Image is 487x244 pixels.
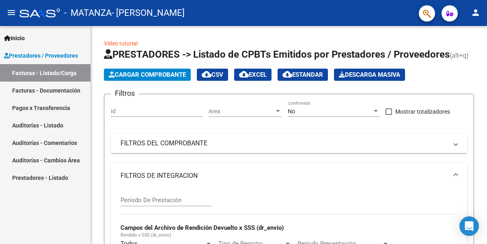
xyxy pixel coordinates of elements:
[202,71,223,78] span: CSV
[111,134,467,153] mat-expansion-panel-header: FILTROS DEL COMPROBANTE
[121,224,284,231] strong: Campos del Archivo de Rendición Devuelto x SSS (dr_envio)
[239,69,249,79] mat-icon: cloud_download
[450,52,469,59] span: (alt+q)
[282,71,323,78] span: Estandar
[334,69,405,81] app-download-masive: Descarga masiva de comprobantes (adjuntos)
[121,139,448,148] mat-panel-title: FILTROS DEL COMPROBANTE
[6,8,16,17] mat-icon: menu
[278,69,328,81] button: Estandar
[111,163,467,189] mat-expansion-panel-header: FILTROS DE INTEGRACION
[104,49,450,60] span: PRESTADORES -> Listado de CPBTs Emitidos por Prestadores / Proveedores
[334,69,405,81] button: Descarga Masiva
[104,40,138,47] a: Video tutorial
[282,69,292,79] mat-icon: cloud_download
[234,69,272,81] button: EXCEL
[4,34,25,43] span: Inicio
[197,69,228,81] button: CSV
[209,108,274,115] span: Area
[104,69,191,81] button: Cargar Comprobante
[459,216,479,236] div: Open Intercom Messenger
[64,4,112,22] span: - MATANZA
[471,8,481,17] mat-icon: person
[239,71,267,78] span: EXCEL
[112,4,185,22] span: - [PERSON_NAME]
[202,69,211,79] mat-icon: cloud_download
[109,71,186,78] span: Cargar Comprobante
[121,171,448,180] mat-panel-title: FILTROS DE INTEGRACION
[4,51,78,60] span: Prestadores / Proveedores
[111,88,139,99] h3: Filtros
[339,71,400,78] span: Descarga Masiva
[395,107,450,117] span: Mostrar totalizadores
[288,108,295,114] span: No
